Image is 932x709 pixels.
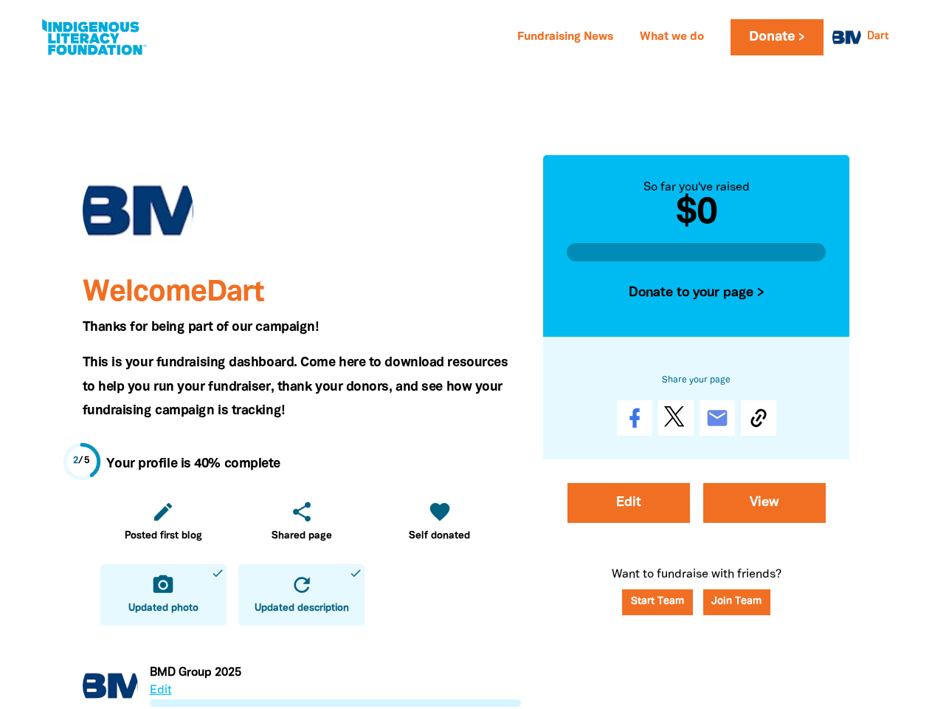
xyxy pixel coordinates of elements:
span: Welcome Dart [83,279,264,306]
h2: $0 [567,196,826,232]
i: edit [151,500,175,524]
i: share [290,500,314,524]
p: Want to fundraise with friends? [543,566,850,637]
i: refresh [290,573,314,597]
a: Edit [567,483,690,523]
a: Fundraising News [508,26,622,49]
a: editPosted first blog [100,491,227,552]
a: favoriteSelf donated [376,491,503,552]
a: What we do [631,26,713,49]
i: done [349,566,362,580]
i: camera_alt [151,573,175,597]
strong: Your profile is 40% complete [106,458,280,470]
a: Share [617,400,652,436]
a: shareShared page [238,491,365,552]
i: favorite [428,500,452,524]
button: Copy Link [741,400,776,436]
span: Shared page [272,529,332,544]
a: Post [658,400,694,436]
span: Thanks for being part of our campaign! [83,321,319,333]
a: refreshUpdated descriptiondone [238,564,365,626]
i: email [705,406,729,430]
span: Self donated [409,529,470,544]
a: Donate [731,19,824,55]
a: View [703,483,826,523]
a: email [700,400,735,436]
span: 2 [73,456,79,465]
a: Dart [867,32,888,42]
a: Start Team [622,589,693,615]
div: So far you've raised [567,179,826,196]
span: This is your fundraising dashboard. Come here to download resources to help you run your fundrais... [83,357,508,417]
span: Updated photo [128,601,199,616]
div: / 5 [73,454,90,468]
button: Donate to your page > [567,273,826,313]
span: Updated description [255,601,349,616]
h6: Share your page [567,372,826,388]
button: Join Team [703,589,771,615]
i: done [211,566,224,580]
a: camera_altUpdated photodone [100,564,227,626]
span: Posted first blog [125,529,202,544]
